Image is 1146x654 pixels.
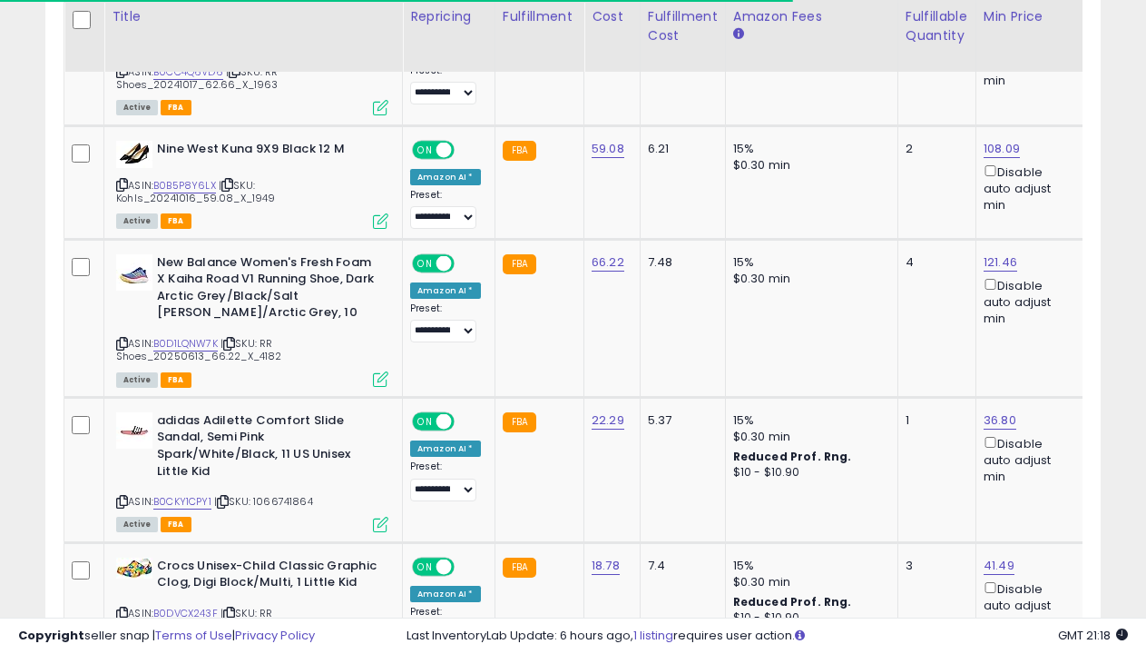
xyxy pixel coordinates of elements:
[414,142,436,157] span: ON
[116,16,388,114] div: ASIN:
[157,558,377,596] b: Crocs Unisex-Child Classic Graphic Clog, Digi Block/Multi, 1 Little Kid
[648,558,711,574] div: 7.4
[503,412,536,432] small: FBA
[116,213,158,229] span: All listings currently available for purchase on Amazon
[984,140,1020,158] a: 108.09
[452,142,481,157] span: OFF
[157,412,377,484] b: adidas Adilette Comfort Slide Sandal, Semi Pink Spark/White/Black, 11 US Unisex Little Kid
[116,412,152,449] img: 21OTob6kFkL._SL40_.jpg
[733,594,852,609] b: Reduced Prof. Rng.
[410,189,481,230] div: Preset:
[153,178,216,193] a: B0B5P8Y6LX
[633,627,673,644] a: 1 listing
[161,517,191,532] span: FBA
[452,559,481,574] span: OFF
[733,141,884,157] div: 15%
[503,558,536,578] small: FBA
[648,412,711,429] div: 5.37
[984,253,1017,272] a: 121.46
[733,449,852,464] b: Reduced Prof. Rng.
[116,141,152,168] img: 31po8TfKMxL._SL40_.jpg
[906,412,962,429] div: 1
[984,411,1016,430] a: 36.80
[116,412,388,530] div: ASIN:
[984,557,1014,575] a: 41.49
[116,64,279,92] span: | SKU: RR Shoes_20241017_62.66_X_1963
[592,253,624,272] a: 66.22
[414,413,436,429] span: ON
[410,441,481,457] div: Amazon AI *
[984,579,1071,631] div: Disable auto adjust min
[733,429,884,445] div: $0.30 min
[733,574,884,590] div: $0.30 min
[235,627,315,644] a: Privacy Policy
[984,275,1071,328] div: Disable auto adjust min
[116,141,388,227] div: ASIN:
[410,7,487,26] div: Repricing
[733,412,884,429] div: 15%
[116,517,158,532] span: All listings currently available for purchase on Amazon
[503,254,536,274] small: FBA
[733,7,890,26] div: Amazon Fees
[18,628,315,645] div: seller snap | |
[906,141,962,157] div: 2
[410,64,481,105] div: Preset:
[452,413,481,429] span: OFF
[648,254,711,271] div: 7.48
[984,433,1071,486] div: Disable auto adjust min
[592,557,620,575] a: 18.78
[153,494,211,510] a: B0CKY1CPY1
[592,140,624,158] a: 59.08
[116,558,152,579] img: 419gFgx-I8L._SL40_.jpg
[410,461,481,501] div: Preset:
[157,141,377,163] b: Nine West Kuna 9X9 Black 12 M
[733,271,884,287] div: $0.30 min
[503,7,576,26] div: Fulfillment
[116,178,276,205] span: | SKU: Kohls_20241016_59.08_X_1949
[18,627,84,644] strong: Copyright
[733,254,884,271] div: 15%
[648,7,718,45] div: Fulfillment Cost
[161,372,191,388] span: FBA
[733,558,884,574] div: 15%
[112,7,395,26] div: Title
[592,411,624,430] a: 22.29
[410,586,481,602] div: Amazon AI *
[155,627,232,644] a: Terms of Use
[503,141,536,161] small: FBA
[161,213,191,229] span: FBA
[116,100,158,115] span: All listings currently available for purchase on Amazon
[648,141,711,157] div: 6.21
[153,336,218,352] a: B0D1LQNW7K
[733,26,744,43] small: Amazon Fees.
[1058,627,1128,644] span: 2025-10-12 21:18 GMT
[116,336,282,363] span: | SKU: RR Shoes_20250613_66.22_X_4182
[406,628,1128,645] div: Last InventoryLab Update: 6 hours ago, requires user action.
[906,558,962,574] div: 3
[116,254,152,291] img: 4138ei2F7GL._SL40_.jpg
[410,169,481,185] div: Amazon AI *
[984,7,1077,26] div: Min Price
[214,494,313,509] span: | SKU: 1066741864
[116,372,158,388] span: All listings currently available for purchase on Amazon
[414,559,436,574] span: ON
[116,254,388,385] div: ASIN:
[157,254,377,326] b: New Balance Women's Fresh Foam X Kaiha Road V1 Running Shoe, Dark Arctic Grey/Black/Salt [PERSON_...
[452,255,481,271] span: OFF
[592,7,632,26] div: Cost
[161,100,191,115] span: FBA
[414,255,436,271] span: ON
[410,282,481,299] div: Amazon AI *
[984,162,1071,214] div: Disable auto adjust min
[906,254,962,271] div: 4
[733,465,884,481] div: $10 - $10.90
[410,302,481,343] div: Preset:
[153,64,223,80] a: B0CC4Q6VD6
[906,7,968,45] div: Fulfillable Quantity
[733,157,884,173] div: $0.30 min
